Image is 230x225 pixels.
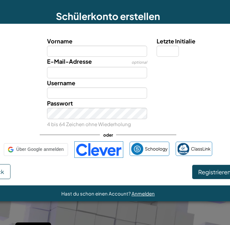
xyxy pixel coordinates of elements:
span: Über Google anmelden [16,145,64,154]
div: Über Google anmelden [4,143,68,156]
span: Vorname [47,37,72,45]
span: Schülerkonto erstellen [56,10,160,22]
span: oder [100,130,116,139]
span: Username [47,79,75,87]
span: Letzte Initialie [157,37,195,45]
img: clever-logo-blue.png [74,141,123,158]
span: Passwort [47,100,73,107]
span: ClassLink [191,144,211,153]
span: Hast du schon einen Account? [61,190,132,196]
span: optional [132,60,147,65]
small: 4 bis 64 Zeichen ohne Wiederholung [47,121,131,127]
img: classlink-logo-small.png [177,143,189,155]
img: schoology.png [131,143,143,155]
a: Anmelden [132,190,155,196]
span: Schoology [145,144,168,153]
span: E-Mail-Adresse [47,58,92,65]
